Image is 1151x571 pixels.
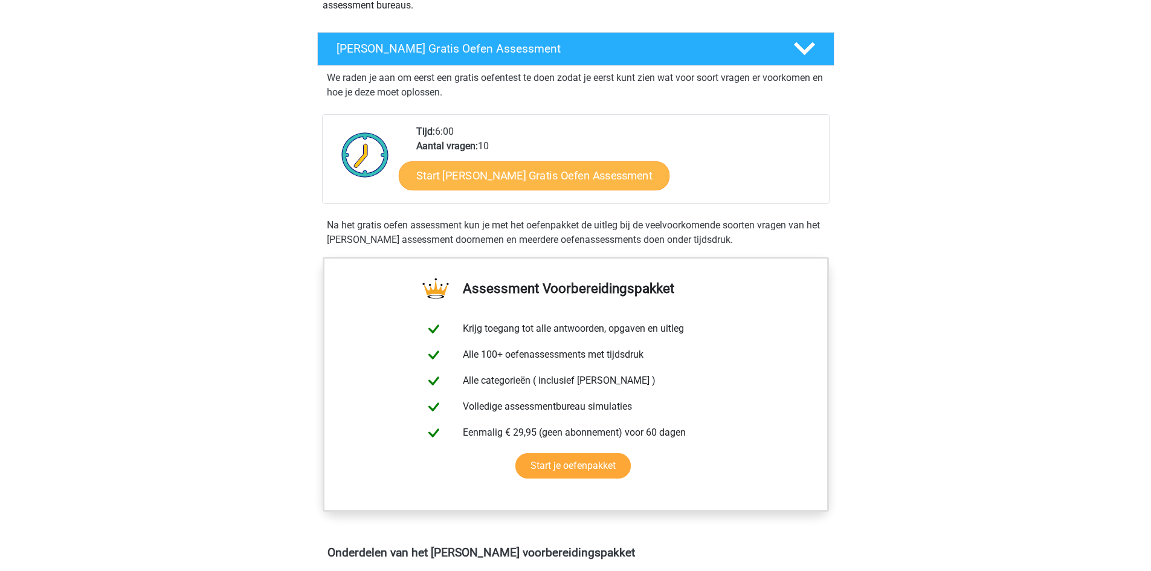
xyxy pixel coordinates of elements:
[327,71,825,100] p: We raden je aan om eerst een gratis oefentest te doen zodat je eerst kunt zien wat voor soort vra...
[416,126,435,137] b: Tijd:
[327,546,824,560] h4: Onderdelen van het [PERSON_NAME] voorbereidingspakket
[337,42,774,56] h4: [PERSON_NAME] Gratis Oefen Assessment
[312,32,839,66] a: [PERSON_NAME] Gratis Oefen Assessment
[515,453,631,479] a: Start je oefenpakket
[399,161,670,190] a: Start [PERSON_NAME] Gratis Oefen Assessment
[335,124,396,185] img: Klok
[416,140,478,152] b: Aantal vragen:
[322,218,830,247] div: Na het gratis oefen assessment kun je met het oefenpakket de uitleg bij de veelvoorkomende soorte...
[407,124,828,203] div: 6:00 10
